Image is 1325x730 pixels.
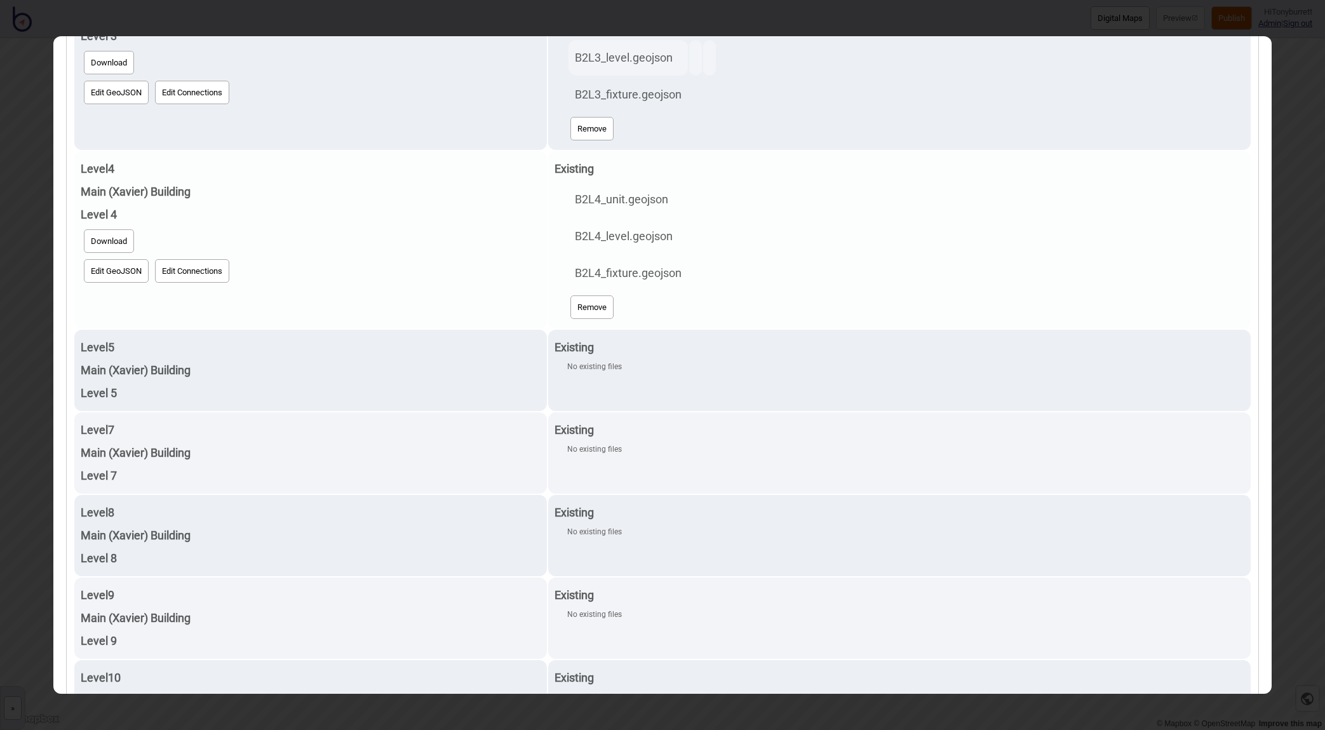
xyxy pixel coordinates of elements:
[81,524,541,547] div: Main (Xavier) Building
[155,81,229,104] button: Edit Connections
[568,219,688,254] td: B2L4_level.geojson
[568,77,688,112] td: B2L3_fixture.geojson
[84,259,149,283] button: Edit GeoJSON
[152,256,232,286] a: Edit Connections
[567,689,1244,705] div: No existing files
[84,51,134,74] button: Download
[567,524,1244,539] div: No existing files
[567,442,1244,457] div: No existing files
[567,607,1244,622] div: No existing files
[152,78,232,107] a: Edit Connections
[155,259,229,283] button: Edit Connections
[568,182,688,217] td: B2L4_unit.geojson
[81,359,541,382] div: Main (Xavier) Building
[81,607,541,630] div: Main (Xavier) Building
[555,588,594,602] strong: Existing
[568,255,688,291] td: B2L4_fixture.geojson
[81,547,541,570] div: Level 8
[81,501,541,524] div: Level 8
[570,117,614,140] button: Remove
[81,336,541,359] div: Level 5
[555,162,594,175] strong: Existing
[570,295,614,319] button: Remove
[81,689,541,712] div: Main (Xavier) Building
[555,506,594,519] strong: Existing
[81,464,541,487] div: Level 7
[81,180,541,203] div: Main (Xavier) Building
[84,229,134,253] button: Download
[81,666,541,689] div: Level 10
[555,341,594,354] strong: Existing
[81,25,541,48] div: Level 3
[81,630,541,652] div: Level 9
[81,382,541,405] div: Level 5
[81,158,541,180] div: Level 4
[81,442,541,464] div: Main (Xavier) Building
[555,671,594,684] strong: Existing
[81,419,541,442] div: Level 7
[81,203,541,226] div: Level 4
[568,40,688,76] td: B2L3_level.geojson
[84,81,149,104] button: Edit GeoJSON
[555,423,594,436] strong: Existing
[567,359,1244,374] div: No existing files
[81,584,541,607] div: Level 9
